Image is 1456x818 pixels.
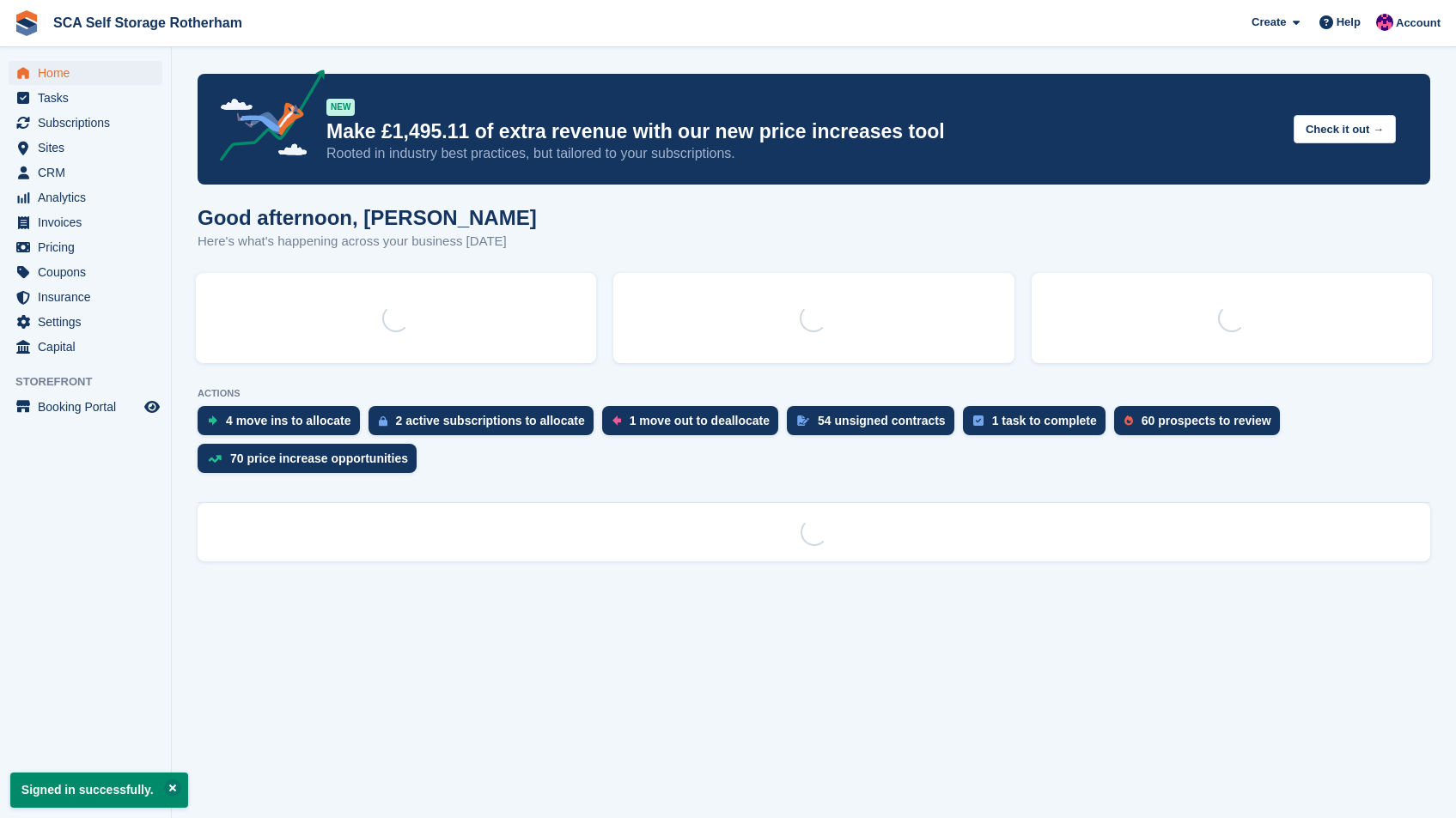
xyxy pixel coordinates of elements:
a: 4 move ins to allocate [198,406,369,444]
a: menu [9,310,162,334]
span: Home [38,61,141,85]
img: active_subscription_to_allocate_icon-d502201f5373d7db506a760aba3b589e785aa758c864c3986d89f69b8ff3... [379,415,387,427]
div: 54 unsigned contracts [818,414,946,427]
span: Settings [38,310,141,334]
p: Make £1,495.11 of extra revenue with our new price increases tool [326,119,1280,144]
a: menu [9,235,162,259]
div: 60 prospects to review [1142,414,1271,427]
button: Check it out → [1294,115,1396,143]
img: move_ins_to_allocate_icon-fdf77a2bb77ea45bf5b3d319d69a93e2d87916cf1d5bf7949dd705db3b84f3ca.svg [208,415,217,426]
span: Tasks [38,86,141,110]
img: prospect-51fa495bee0391a8d652442698ab0144808aea92771e9ea1ae160a38d050c398.svg [1124,415,1133,426]
a: 70 price increase opportunities [198,444,425,482]
p: Signed in successfully. [10,773,188,808]
p: ACTIONS [198,388,1430,399]
a: menu [9,395,162,419]
span: Sites [38,136,141,160]
a: menu [9,86,162,110]
a: SCA Self Storage Rotherham [46,9,249,37]
div: 1 move out to deallocate [630,414,770,427]
span: Booking Portal [38,395,141,419]
img: task-75834270c22a3079a89374b754ae025e5fb1db73e45f91037f5363f120a921f8.svg [973,415,984,426]
div: 1 task to complete [992,414,1097,427]
a: menu [9,161,162,185]
div: 70 price increase opportunities [230,451,408,465]
img: contract_signature_icon-13c848040528278c33f63329250d36e43548de30e8caae1d1a13099fd9432cc5.svg [797,415,809,426]
span: Insurance [38,285,141,309]
span: Pricing [38,235,141,259]
a: 1 move out to deallocate [602,406,787,444]
span: CRM [38,161,141,185]
a: menu [9,136,162,160]
a: menu [9,285,162,309]
div: 4 move ins to allocate [226,414,351,427]
a: menu [9,185,162,209]
p: Rooted in industry best practices, but tailored to your subscriptions. [326,144,1280,163]
img: price-adjustments-announcement-icon-8257ccfd72463d97f412b2fc003d46551f7dbcb40ab6d574587a9cd5c0d94... [205,70,326,167]
span: Create [1252,14,1286,31]
img: price_increase_opportunities-93ffe204e8149a01c8c9dc8f82e8f89637d9d84a8eef4429ea346261dce0b2c0.svg [208,455,222,463]
a: menu [9,335,162,359]
a: 1 task to complete [963,406,1114,444]
a: menu [9,61,162,85]
span: Invoices [38,210,141,234]
span: Storefront [15,373,171,391]
a: 54 unsigned contracts [787,406,963,444]
div: NEW [326,99,355,116]
img: stora-icon-8386f47178a22dfd0bd8f6a31ec36ba5ce8667c1dd55bd0f319d3a0aa187defe.svg [14,10,40,36]
span: Subscriptions [38,111,141,135]
span: Account [1396,15,1441,32]
a: 60 prospects to review [1114,406,1288,444]
a: menu [9,260,162,284]
span: Coupons [38,260,141,284]
h1: Good afternoon, [PERSON_NAME] [198,206,537,229]
span: Help [1337,14,1361,31]
p: Here's what's happening across your business [DATE] [198,232,537,251]
a: Preview store [142,397,162,417]
a: menu [9,210,162,234]
span: Analytics [38,185,141,209]
span: Capital [38,335,141,359]
img: Sam Chapman [1376,14,1393,31]
a: menu [9,111,162,135]
img: move_outs_to_deallocate_icon-f764333ba52eb49d3ac5e1228854f67142a1ed5810a6f6cc68b1a99e826820c5.svg [612,415,621,426]
div: 2 active subscriptions to allocate [396,414,585,427]
a: 2 active subscriptions to allocate [369,406,602,444]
